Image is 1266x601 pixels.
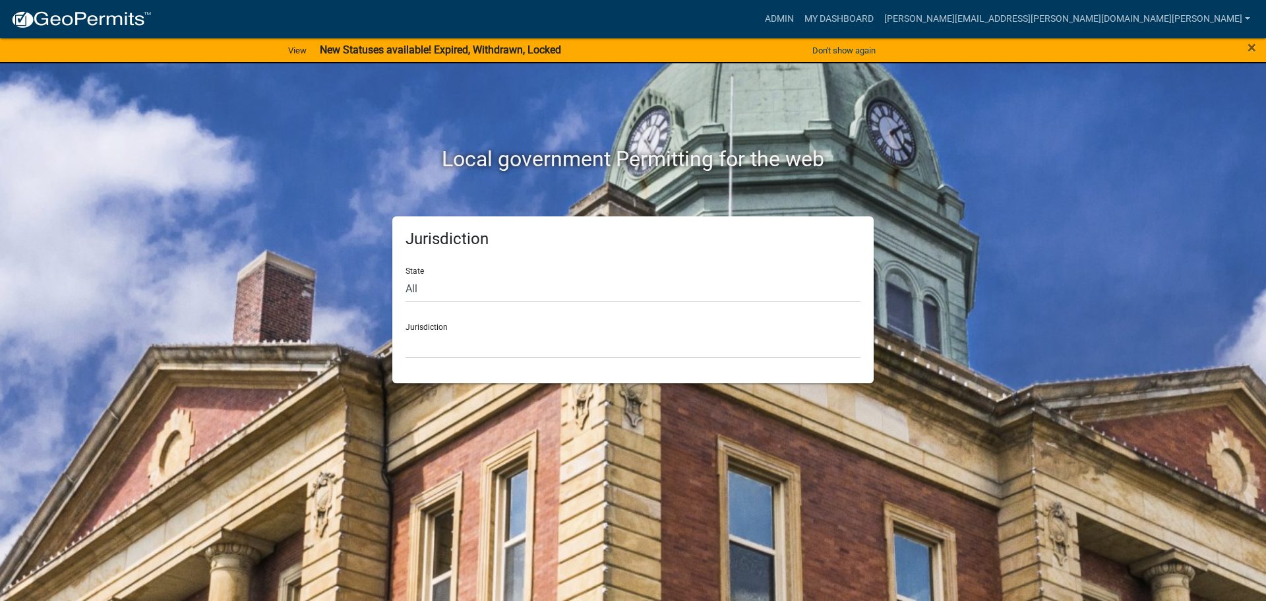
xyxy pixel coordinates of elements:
a: My Dashboard [799,7,879,32]
a: View [283,40,312,61]
button: Close [1248,40,1256,55]
span: × [1248,38,1256,57]
strong: New Statuses available! Expired, Withdrawn, Locked [320,44,561,56]
h5: Jurisdiction [406,230,860,249]
h2: Local government Permitting for the web [267,146,999,172]
button: Don't show again [807,40,881,61]
a: Admin [760,7,799,32]
a: [PERSON_NAME][EMAIL_ADDRESS][PERSON_NAME][DOMAIN_NAME][PERSON_NAME] [879,7,1255,32]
